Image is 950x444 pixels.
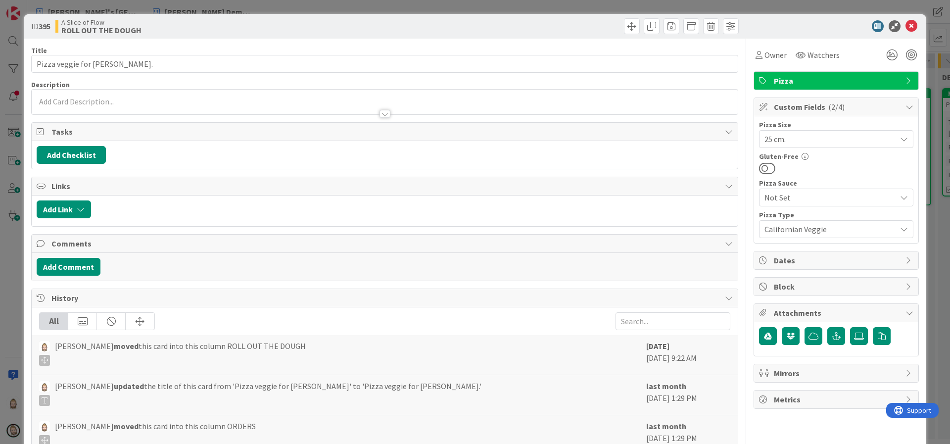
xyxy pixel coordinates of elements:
[646,340,730,370] div: [DATE] 9:22 AM
[774,254,901,266] span: Dates
[61,26,142,34] b: ROLL OUT THE DOUGH
[764,191,891,204] span: Not Set
[759,153,913,160] div: Gluten-Free
[646,421,686,431] b: last month
[774,101,901,113] span: Custom Fields
[646,381,686,391] b: last month
[31,55,738,73] input: type card name here...
[51,292,720,304] span: History
[55,340,306,366] span: [PERSON_NAME] this card into this column ROLL OUT THE DOUGH
[828,102,845,112] span: ( 2/4 )
[774,367,901,379] span: Mirrors
[114,341,139,351] b: moved
[646,341,669,351] b: [DATE]
[61,18,142,26] span: A Slice of Flow
[646,380,730,410] div: [DATE] 1:29 PM
[39,421,50,432] img: Rv
[31,20,50,32] span: ID
[764,222,891,236] span: Californian Veggie
[37,258,100,276] button: Add Comment
[40,313,68,330] div: All
[774,394,901,405] span: Metrics
[759,211,913,218] div: Pizza Type
[31,46,47,55] label: Title
[114,421,139,431] b: moved
[807,49,840,61] span: Watchers
[51,238,720,249] span: Comments
[759,180,913,187] div: Pizza Sauce
[39,341,50,352] img: Rv
[774,75,901,87] span: Pizza
[759,121,913,128] div: Pizza Size
[51,126,720,138] span: Tasks
[55,380,481,406] span: [PERSON_NAME] the title of this card from 'Pizza veggie for [PERSON_NAME]' to 'Pizza veggie for [...
[764,49,787,61] span: Owner
[114,381,144,391] b: updated
[616,312,730,330] input: Search...
[774,307,901,319] span: Attachments
[37,146,106,164] button: Add Checklist
[31,80,70,89] span: Description
[774,281,901,293] span: Block
[51,180,720,192] span: Links
[39,21,50,31] b: 395
[39,381,50,392] img: Rv
[21,1,45,13] span: Support
[764,132,891,146] span: 25 cm.
[37,200,91,218] button: Add Link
